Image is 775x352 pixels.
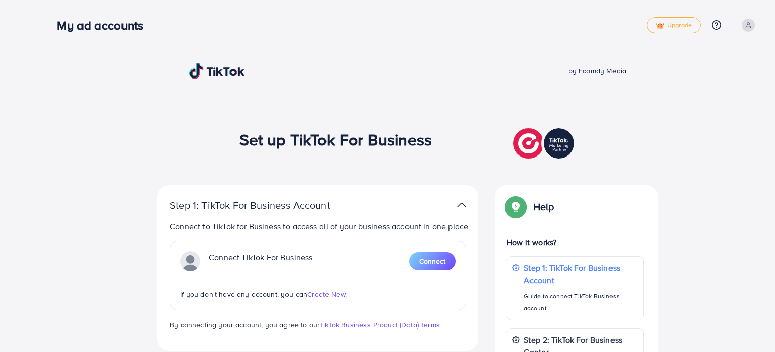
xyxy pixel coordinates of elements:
[513,126,577,161] img: TikTok partner
[524,262,638,286] p: Step 1: TikTok For Business Account
[57,18,151,33] h3: My ad accounts
[170,220,470,232] p: Connect to TikTok for Business to access all of your business account in one place
[524,290,638,315] p: Guide to connect TikTok Business account
[533,201,554,213] p: Help
[180,289,307,299] span: If you don't have any account, you can
[507,198,525,216] img: Popup guide
[180,251,200,271] img: TikTok partner
[319,320,440,330] a: TikTok Business Product (Data) Terms
[419,256,445,266] span: Connect
[170,319,466,331] p: By connecting your account, you agree to our
[409,252,456,270] button: Connect
[507,236,644,248] p: How it works?
[239,130,432,149] h1: Set up TikTok For Business
[189,63,245,79] img: TikTok
[656,22,664,29] img: tick
[170,199,362,211] p: Step 1: TikTok For Business Account
[647,17,701,33] a: tickUpgrade
[209,251,312,271] p: Connect TikTok For Business
[568,66,626,76] span: by Ecomdy Media
[656,22,692,29] span: Upgrade
[307,289,347,299] span: Create New.
[457,198,466,212] img: TikTok partner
